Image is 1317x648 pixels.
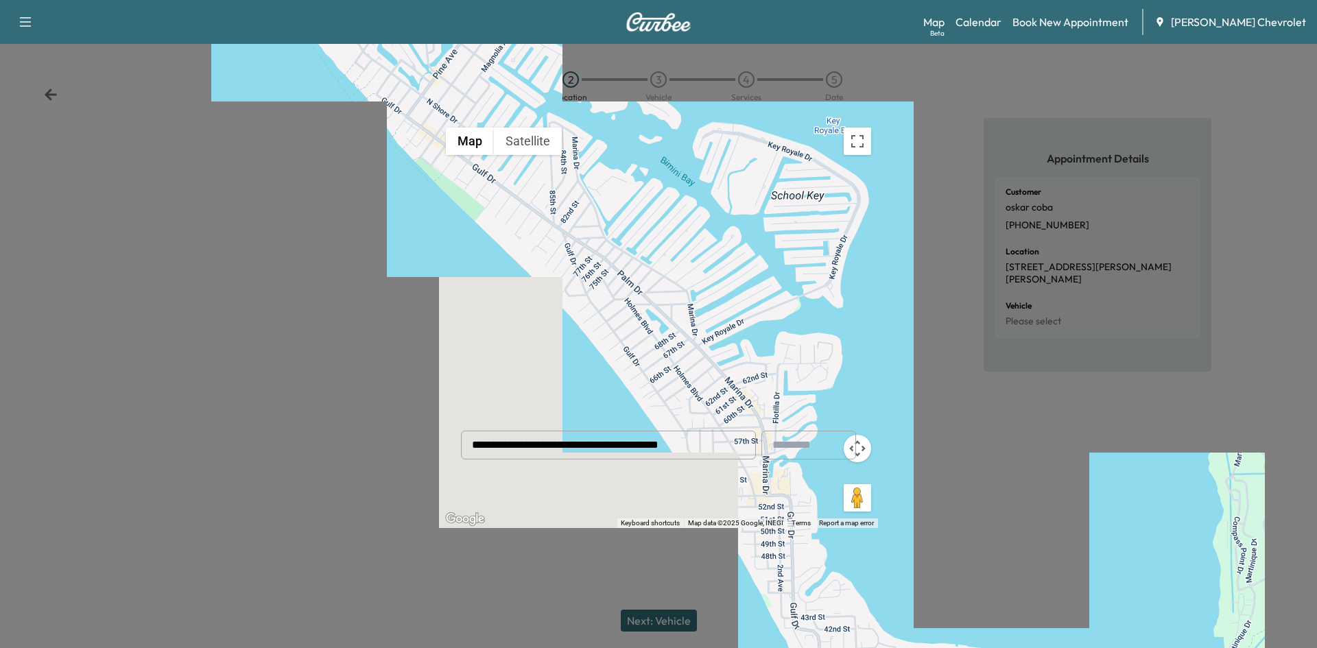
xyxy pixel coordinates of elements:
[923,14,945,30] a: MapBeta
[1171,14,1306,30] span: [PERSON_NAME] Chevrolet
[956,14,1001,30] a: Calendar
[626,12,691,32] img: Curbee Logo
[1012,14,1128,30] a: Book New Appointment
[930,28,945,38] div: Beta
